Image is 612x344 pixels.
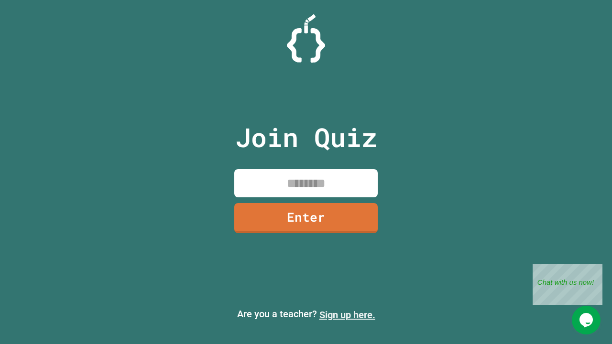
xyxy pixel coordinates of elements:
[287,14,325,63] img: Logo.svg
[8,307,604,322] p: Are you a teacher?
[235,118,377,157] p: Join Quiz
[234,203,378,233] a: Enter
[572,306,602,334] iframe: chat widget
[533,264,602,305] iframe: chat widget
[319,309,375,321] a: Sign up here.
